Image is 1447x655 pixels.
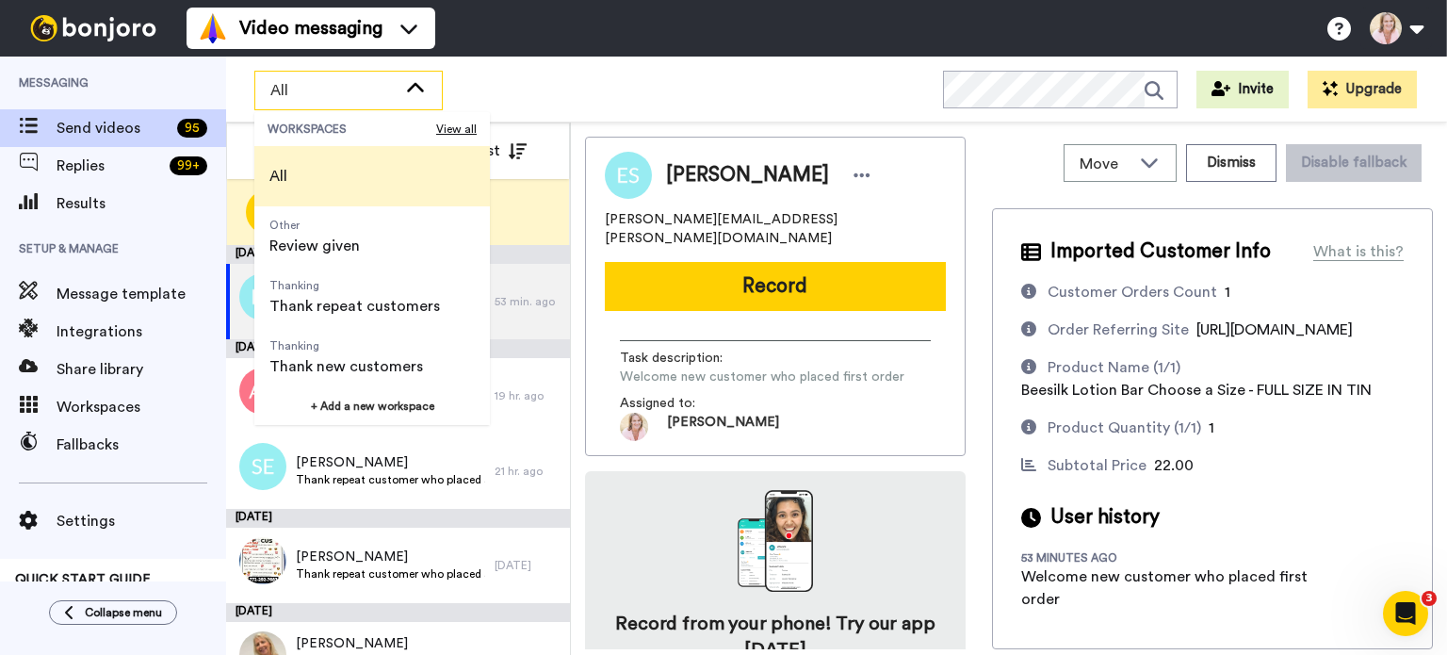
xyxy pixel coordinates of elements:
[495,294,561,309] div: 53 min. ago
[72,111,169,123] div: Domain Overview
[269,338,423,353] span: Thanking
[57,192,226,215] span: Results
[296,548,485,566] span: [PERSON_NAME]
[296,634,485,653] span: [PERSON_NAME]
[226,603,570,622] div: [DATE]
[57,283,226,305] span: Message template
[1080,153,1130,175] span: Move
[1021,565,1323,611] div: Welcome new customer who placed first order
[495,464,561,479] div: 21 hr. ago
[57,358,226,381] span: Share library
[605,152,652,199] img: Image of Elizabeth Stenzel
[495,558,561,573] div: [DATE]
[436,122,477,137] span: View all
[268,122,436,137] span: WORKSPACES
[1154,458,1194,473] span: 22.00
[198,13,228,43] img: vm-color.svg
[49,49,207,64] div: Domain: [DOMAIN_NAME]
[57,320,226,343] span: Integrations
[57,396,226,418] span: Workspaces
[187,109,203,124] img: tab_keywords_by_traffic_grey.svg
[620,368,904,386] span: Welcome new customer who placed first order
[239,15,382,41] span: Video messaging
[1286,144,1422,182] button: Disable fallback
[269,278,440,293] span: Thanking
[57,155,162,177] span: Replies
[605,210,946,248] span: [PERSON_NAME][EMAIL_ADDRESS][PERSON_NAME][DOMAIN_NAME]
[239,537,286,584] img: f396c186-c721-4a32-8ef3-ddc40ddcde6f.jpg
[620,394,752,413] span: Assigned to:
[620,349,752,368] span: Task description :
[239,443,286,490] img: se.png
[1050,237,1271,266] span: Imported Customer Info
[226,509,570,528] div: [DATE]
[1313,240,1404,263] div: What is this?
[620,413,648,441] img: 36332abc-720e-4467-8b9e-22af4a6fe9c0-1676034223.jpg
[296,453,485,472] span: [PERSON_NAME]
[1196,71,1289,108] button: Invite
[1209,420,1214,435] span: 1
[1048,319,1189,341] div: Order Referring Site
[15,573,151,586] span: QUICK START GUIDE
[1048,281,1217,303] div: Customer Orders Count
[269,355,423,378] span: Thank new customers
[226,339,570,358] div: [DATE]
[1196,322,1353,337] span: [URL][DOMAIN_NAME]
[49,600,177,625] button: Collapse menu
[1186,144,1276,182] button: Dismiss
[239,273,286,320] img: es.png
[23,15,164,41] img: bj-logo-header-white.svg
[170,156,207,175] div: 99 +
[1050,503,1160,532] span: User history
[1048,417,1201,439] div: Product Quantity (1/1)
[667,413,779,441] span: [PERSON_NAME]
[226,245,570,264] div: [DATE]
[1225,285,1230,300] span: 1
[1308,71,1417,108] button: Upgrade
[269,235,360,257] span: Review given
[269,295,440,318] span: Thank repeat customers
[30,30,45,45] img: logo_orange.svg
[738,490,813,592] img: download
[53,30,92,45] div: v 4.0.25
[1021,383,1372,398] span: Beesilk Lotion Bar Choose a Size - FULL SIZE IN TIN
[57,510,226,532] span: Settings
[51,109,66,124] img: tab_domain_overview_orange.svg
[254,387,490,425] button: + Add a new workspace
[30,49,45,64] img: website_grey.svg
[269,165,287,188] span: All
[296,566,485,581] span: Thank repeat customer who placed a order
[57,434,226,456] span: Fallbacks
[1383,591,1428,636] iframe: Intercom live chat
[1021,550,1144,565] div: 53 minutes ago
[666,161,829,189] span: [PERSON_NAME]
[269,218,360,233] span: Other
[177,119,207,138] div: 95
[495,388,561,403] div: 19 hr. ago
[270,79,397,102] span: All
[57,117,170,139] span: Send videos
[605,262,946,311] button: Record
[208,111,317,123] div: Keywords by Traffic
[1048,454,1146,477] div: Subtotal Price
[296,472,485,487] span: Thank repeat customer who placed a order
[1422,591,1437,606] span: 3
[239,368,286,415] img: ak.png
[1048,356,1180,379] div: Product Name (1/1)
[85,605,162,620] span: Collapse menu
